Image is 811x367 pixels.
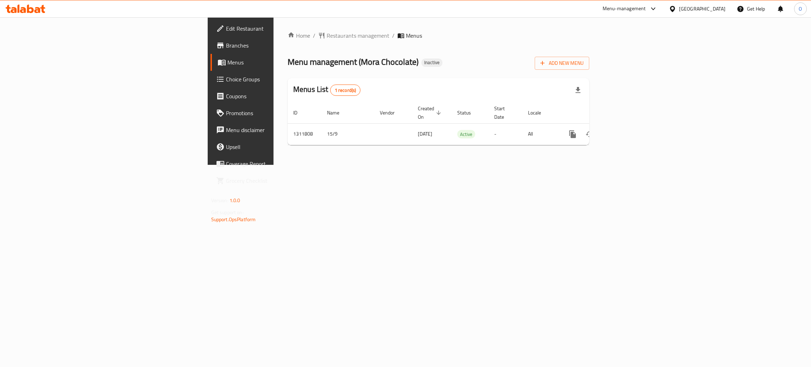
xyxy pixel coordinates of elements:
li: / [392,31,395,40]
span: Upsell [226,143,338,151]
span: Name [327,108,348,117]
td: 15/9 [321,123,374,145]
span: ID [293,108,307,117]
a: Grocery Checklist [210,172,343,189]
a: Support.OpsPlatform [211,215,256,224]
div: Menu-management [603,5,646,13]
span: Grocery Checklist [226,176,338,185]
a: Coupons [210,88,343,105]
button: Change Status [581,126,598,143]
td: All [522,123,559,145]
span: Coverage Report [226,160,338,168]
nav: breadcrumb [288,31,589,40]
span: Menus [406,31,422,40]
span: O [799,5,802,13]
span: Coupons [226,92,338,100]
a: Branches [210,37,343,54]
span: Choice Groups [226,75,338,83]
span: [DATE] [418,129,432,138]
td: - [489,123,522,145]
span: Start Date [494,104,514,121]
span: Menu disclaimer [226,126,338,134]
th: Actions [559,102,637,124]
span: Promotions [226,109,338,117]
span: Restaurants management [327,31,389,40]
span: Menu management ( Mora Chocolate ) [288,54,419,70]
a: Upsell [210,138,343,155]
span: Inactive [421,60,442,66]
span: Add New Menu [540,59,584,68]
div: Export file [570,82,586,99]
a: Menu disclaimer [210,122,343,138]
table: enhanced table [288,102,637,145]
span: Version: [211,196,228,205]
span: Active [457,130,475,138]
a: Coverage Report [210,155,343,172]
span: Vendor [380,108,404,117]
div: Inactive [421,58,442,67]
div: [GEOGRAPHIC_DATA] [679,5,725,13]
span: Status [457,108,480,117]
a: Promotions [210,105,343,122]
span: 1.0.0 [230,196,240,205]
span: Branches [226,41,338,50]
span: Menus [227,58,338,67]
span: Edit Restaurant [226,24,338,33]
a: Choice Groups [210,71,343,88]
a: Edit Restaurant [210,20,343,37]
span: 1 record(s) [331,87,360,94]
h2: Menus List [293,84,360,96]
a: Restaurants management [318,31,389,40]
div: Total records count [330,85,361,96]
span: Get support on: [211,208,244,217]
a: Menus [210,54,343,71]
span: Locale [528,108,550,117]
button: Add New Menu [535,57,589,70]
span: Created On [418,104,443,121]
button: more [564,126,581,143]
